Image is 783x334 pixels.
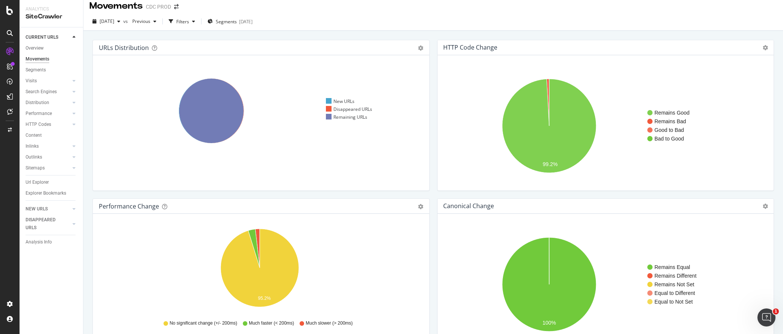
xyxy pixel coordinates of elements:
[129,18,150,24] span: Previous
[26,205,48,213] div: NEW URLS
[654,136,684,142] text: Bad to Good
[654,281,694,287] text: Remains Not Set
[146,3,171,11] div: CDC PROD
[26,205,70,213] a: NEW URLS
[129,15,159,27] button: Previous
[326,106,372,112] div: Disappeared URLs
[26,99,70,107] a: Distribution
[99,44,149,51] div: URLs Distribution
[26,66,46,74] div: Segments
[26,99,49,107] div: Distribution
[239,18,253,25] div: [DATE]
[204,15,256,27] button: Segments[DATE]
[176,18,189,25] div: Filters
[654,110,689,116] text: Remains Good
[542,320,556,326] text: 100%
[216,18,237,25] span: Segments
[26,55,49,63] div: Movements
[654,264,690,270] text: Remains Equal
[26,189,78,197] a: Explorer Bookmarks
[26,121,70,128] a: HTTP Codes
[443,201,494,211] h4: Canonical Change
[26,178,78,186] a: Url Explorer
[26,164,45,172] div: Sitemaps
[26,44,78,52] a: Overview
[26,66,78,74] a: Segments
[174,4,179,9] div: arrow-right-arrow-left
[26,238,78,246] a: Analysis Info
[26,33,70,41] a: CURRENT URLS
[89,15,123,27] button: [DATE]
[166,15,198,27] button: Filters
[26,12,77,21] div: SiteCrawler
[26,77,70,85] a: Visits
[26,6,77,12] div: Analytics
[654,118,686,124] text: Remains Bad
[26,55,78,63] a: Movements
[654,299,693,305] text: Equal to Not Set
[757,308,775,326] iframe: Intercom live chat
[26,178,49,186] div: Url Explorer
[26,88,57,96] div: Search Engines
[26,142,39,150] div: Inlinks
[26,142,70,150] a: Inlinks
[100,18,114,24] span: 2025 Sep. 5th
[418,45,423,51] div: gear
[26,131,78,139] a: Content
[654,290,695,296] text: Equal to Different
[26,216,64,232] div: DISAPPEARED URLS
[99,203,159,210] div: Performance Change
[773,308,779,314] span: 1
[763,204,768,209] i: Options
[654,273,697,279] text: Remains Different
[26,44,44,52] div: Overview
[170,320,237,326] span: No significant change (+/- 200ms)
[26,88,70,96] a: Search Engines
[26,131,42,139] div: Content
[763,45,768,50] i: Options
[418,204,423,209] div: gear
[26,110,52,118] div: Performance
[444,67,765,184] svg: A chart.
[26,216,70,232] a: DISAPPEARED URLS
[26,121,51,128] div: HTTP Codes
[26,153,70,161] a: Outlinks
[443,42,497,53] h4: HTTP Code Change
[326,114,367,120] div: Remaining URLs
[306,320,353,326] span: Much slower (> 200ms)
[123,18,129,24] span: vs
[26,153,42,161] div: Outlinks
[26,238,52,246] div: Analysis Info
[258,296,271,301] text: 95.2%
[542,161,557,167] text: 99.2%
[26,164,70,172] a: Sitemaps
[654,127,684,133] text: Good to Bad
[26,33,58,41] div: CURRENT URLS
[26,110,70,118] a: Performance
[26,189,66,197] div: Explorer Bookmarks
[326,98,354,104] div: New URLs
[26,77,37,85] div: Visits
[249,320,294,326] span: Much faster (< 200ms)
[99,226,420,313] svg: A chart.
